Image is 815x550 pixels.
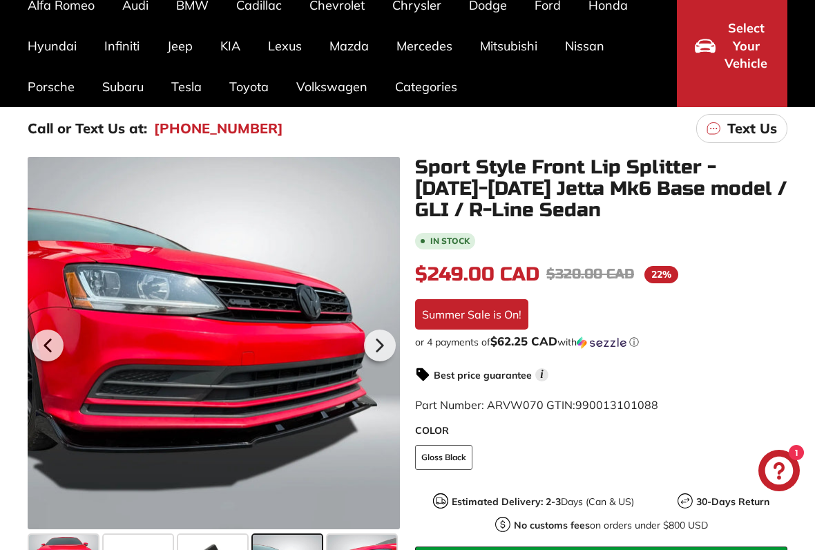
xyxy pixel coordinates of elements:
inbox-online-store-chat: Shopify online store chat [754,450,804,495]
a: Porsche [14,66,88,107]
span: i [535,368,548,381]
span: $62.25 CAD [490,334,557,348]
a: Text Us [696,114,787,143]
span: Part Number: ARVW070 GTIN: [415,398,658,412]
label: COLOR [415,424,787,438]
a: Tesla [157,66,215,107]
strong: 30-Days Return [696,495,769,508]
span: Select Your Vehicle [722,19,769,73]
p: Days (Can & US) [452,495,634,509]
strong: Best price guarantee [434,369,532,381]
span: $320.00 CAD [546,265,634,283]
a: Toyota [215,66,282,107]
a: [PHONE_NUMBER] [154,118,283,139]
a: Mitsubishi [466,26,551,66]
div: Summer Sale is On! [415,299,528,330]
strong: Estimated Delivery: 2-3 [452,495,561,508]
a: Subaru [88,66,157,107]
p: on orders under $800 USD [514,518,708,533]
b: In stock [430,237,470,245]
span: $249.00 CAD [415,263,539,286]
p: Call or Text Us at: [28,118,147,139]
h1: Sport Style Front Lip Splitter - [DATE]-[DATE] Jetta Mk6 Base model / GLI / R-Line Sedan [415,157,787,220]
a: KIA [207,26,254,66]
a: Mercedes [383,26,466,66]
a: Hyundai [14,26,90,66]
a: Lexus [254,26,316,66]
a: Nissan [551,26,618,66]
a: Volkswagen [282,66,381,107]
a: Mazda [316,26,383,66]
a: Categories [381,66,471,107]
a: Jeep [153,26,207,66]
a: Infiniti [90,26,153,66]
span: 990013101088 [575,398,658,412]
div: or 4 payments of$62.25 CADwithSezzle Click to learn more about Sezzle [415,335,787,349]
div: or 4 payments of with [415,335,787,349]
p: Text Us [727,118,777,139]
img: Sezzle [577,336,626,349]
span: 22% [644,266,678,283]
strong: No customs fees [514,519,590,531]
